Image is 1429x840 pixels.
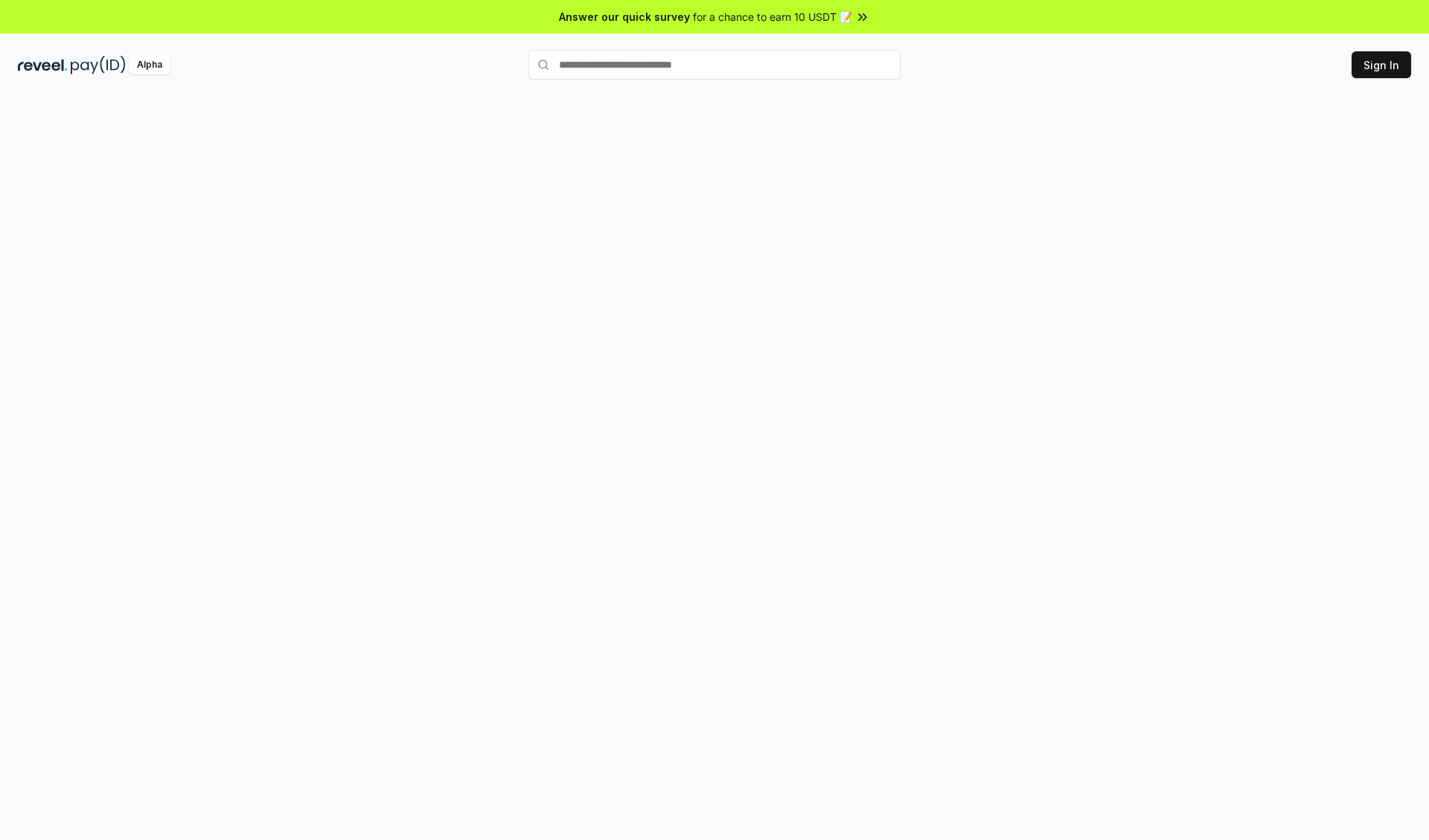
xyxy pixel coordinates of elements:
div: Alpha [129,56,170,74]
span: for a chance to earn 10 USDT 📝 [693,9,852,25]
img: pay_id [71,56,126,74]
span: Answer our quick survey [559,9,690,25]
button: Sign In [1352,51,1411,78]
img: reveel_dark [18,56,68,74]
